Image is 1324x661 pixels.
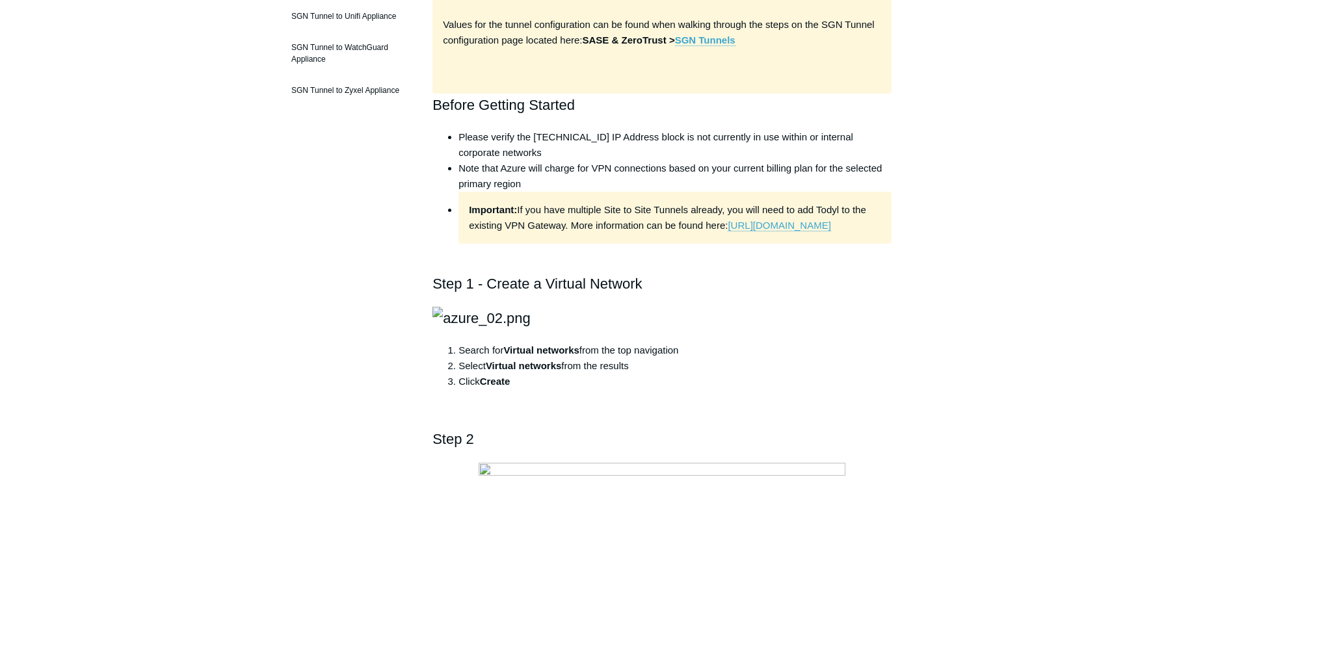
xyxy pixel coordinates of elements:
li: Search for from the top navigation [458,343,892,358]
h2: Step 2 [432,428,892,450]
a: SGN Tunnel to Zyxel Appliance [285,78,413,103]
li: Note that Azure will charge for VPN connections based on your current billing plan for the select... [458,161,892,192]
h2: Step 1 - Create a Virtual Network [432,272,892,295]
li: If you have multiple Site to Site Tunnels already, you will need to add Todyl to the existing VPN... [458,192,892,244]
li: Click [458,374,892,389]
img: azure_02.png [432,307,531,330]
a: SGN Tunnel to WatchGuard Appliance [285,35,413,71]
a: [URL][DOMAIN_NAME] [728,220,830,231]
strong: Create [480,376,510,387]
strong: Virtual networks [486,360,561,371]
strong: Virtual networks [503,344,579,356]
h2: Before Getting Started [432,94,892,116]
a: SGN Tunnels [675,34,735,46]
strong: SASE & ZeroTrust > [583,34,675,45]
li: Select from the results [458,358,892,374]
a: SGN Tunnel to Unifi Appliance [285,4,413,29]
li: Please verify the [TECHNICAL_ID] IP Address block is not currently in use within or internal corp... [458,129,892,161]
p: Values for the tunnel configuration can be found when walking through the steps on the SGN Tunnel... [443,17,881,48]
strong: Important: [469,204,517,215]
